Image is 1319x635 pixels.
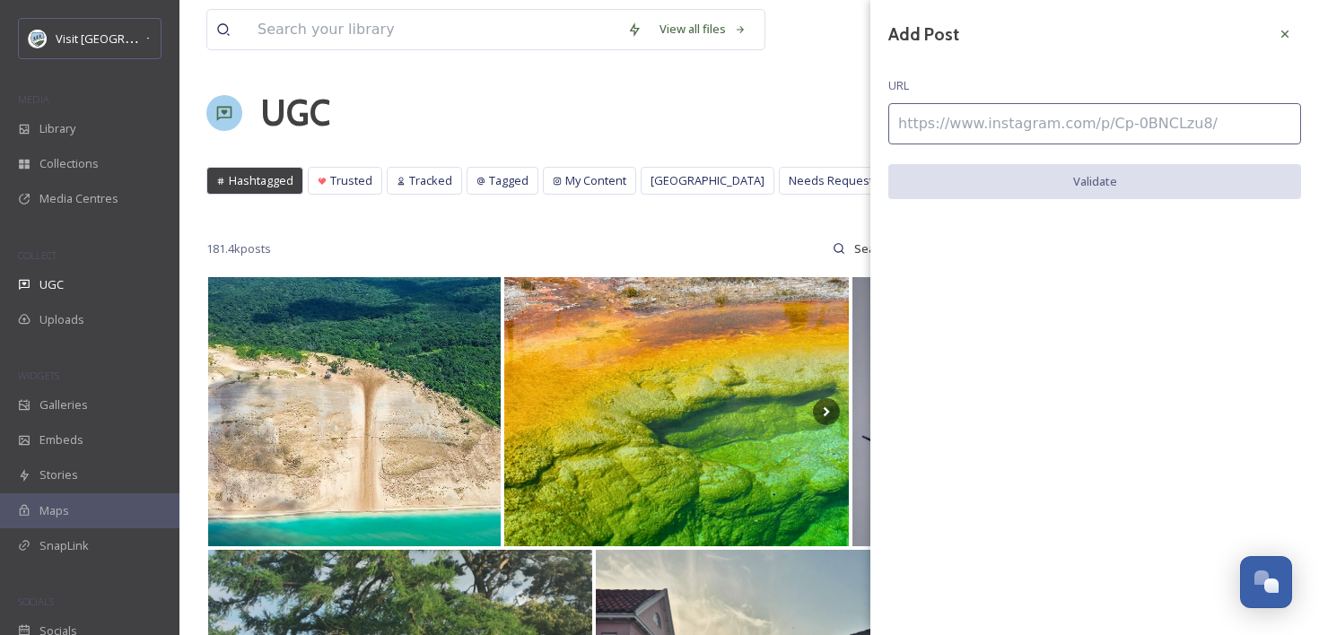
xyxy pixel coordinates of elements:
[845,231,904,266] input: Search
[888,22,959,48] h3: Add Post
[39,396,88,413] span: Galleries
[39,190,118,207] span: Media Centres
[208,277,501,546] img: 454629646_1567999000597004_8825160726546804063_n.jpg
[789,172,873,189] span: Needs Request
[888,77,909,94] span: URL
[651,12,756,47] a: View all files
[56,30,228,47] span: Visit [GEOGRAPHIC_DATA] Parks
[249,10,618,49] input: Search your library
[18,92,49,106] span: MEDIA
[39,155,99,172] span: Collections
[565,172,626,189] span: My Content
[489,172,528,189] span: Tagged
[504,277,849,546] img: Geysers in Yellowstone National Park . . . . . . . . . . . . . . . . . #yellowstone #yellowstonen...
[39,311,84,328] span: Uploads
[206,240,271,257] span: 181.4k posts
[18,369,59,382] span: WIDGETS
[330,172,372,189] span: Trusted
[852,277,1290,546] img: ° the beauty of wildlife (scroll till the end ;)) ° | | #wildlife #usa #photography #travel #glob...
[39,502,69,519] span: Maps
[651,172,764,189] span: [GEOGRAPHIC_DATA]
[39,120,75,137] span: Library
[1240,556,1292,608] button: Open Chat
[39,276,64,293] span: UGC
[18,595,54,608] span: SOCIALS
[229,172,293,189] span: Hashtagged
[39,537,89,554] span: SnapLink
[39,466,78,483] span: Stories
[39,431,83,448] span: Embeds
[888,103,1301,144] input: https://www.instagram.com/p/Cp-0BNCLzu8/
[260,86,330,140] a: UGC
[18,248,57,262] span: COLLECT
[888,164,1301,199] button: Validate
[409,172,452,189] span: Tracked
[29,30,47,48] img: download.png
